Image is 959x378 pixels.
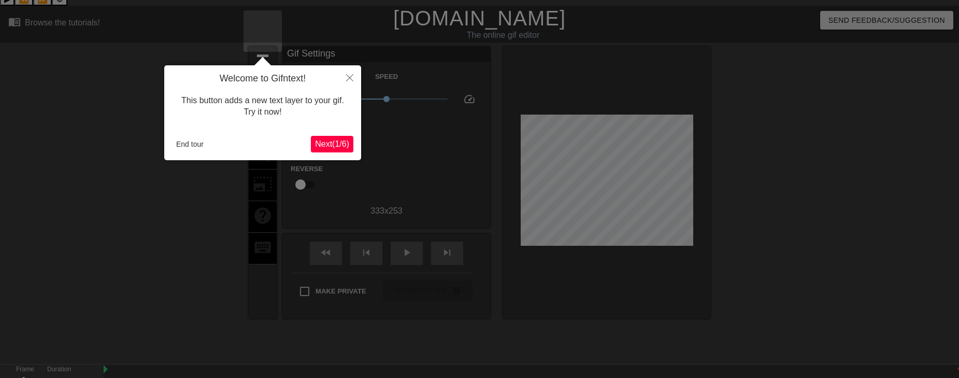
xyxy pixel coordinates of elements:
[311,136,353,152] button: Next
[315,139,349,148] span: Next ( 1 / 6 )
[172,136,208,152] button: End tour
[172,73,353,85] h4: Welcome to Gifntext!
[338,65,361,89] button: Close
[172,85,353,129] div: This button adds a new text layer to your gif. Try it now!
